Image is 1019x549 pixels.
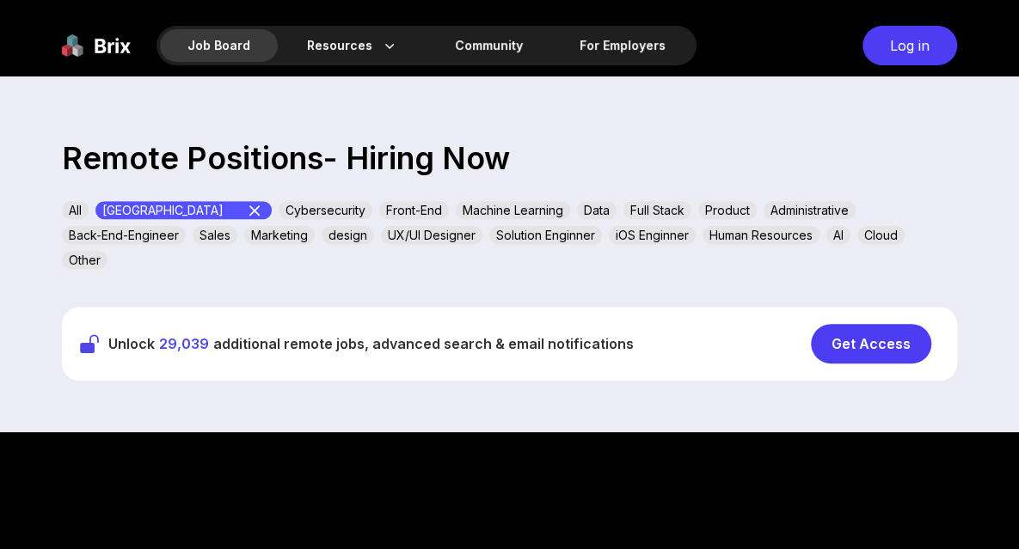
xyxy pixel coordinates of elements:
[811,324,940,363] a: Get Access
[95,201,272,219] div: [GEOGRAPHIC_DATA]
[62,226,186,244] div: Back-End-Engineer
[427,29,550,62] a: Community
[160,29,278,62] div: Job Board
[456,201,570,219] div: Machine Learning
[698,201,757,219] div: Product
[623,201,691,219] div: Full Stack
[322,226,374,244] div: design
[811,324,931,363] div: Get Access
[857,226,905,244] div: Cloud
[108,333,634,354] span: Unlock additional remote jobs, advanced search & email notifications
[379,201,449,219] div: Front-End
[489,226,602,244] div: Solution Enginner
[862,26,957,65] div: Log in
[62,201,89,219] div: All
[279,29,426,62] div: Resources
[577,201,617,219] div: Data
[826,226,850,244] div: AI
[854,26,957,65] a: Log in
[703,226,819,244] div: Human Resources
[764,201,856,219] div: Administrative
[609,226,696,244] div: iOS Enginner
[244,226,315,244] div: Marketing
[159,335,209,352] span: 29,039
[279,201,372,219] div: Cybersecurity
[381,226,482,244] div: UX/UI Designer
[552,29,693,62] a: For Employers
[193,226,237,244] div: Sales
[62,251,107,269] div: Other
